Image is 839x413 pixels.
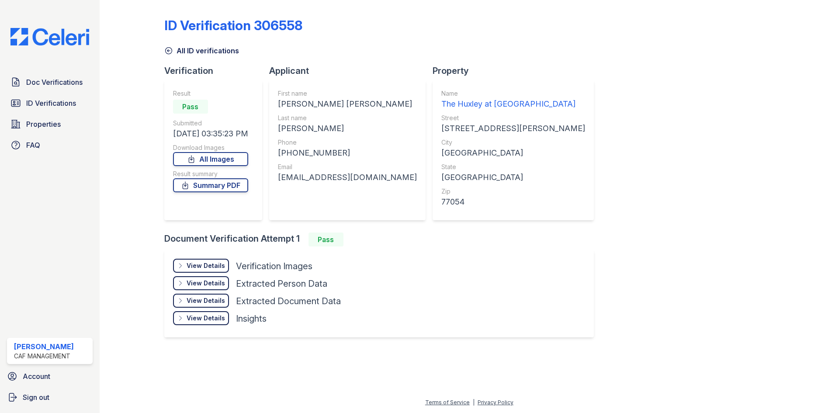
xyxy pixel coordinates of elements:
div: Verification Images [236,260,312,272]
div: 77054 [441,196,585,208]
a: FAQ [7,136,93,154]
div: Zip [441,187,585,196]
div: View Details [187,296,225,305]
span: ID Verifications [26,98,76,108]
a: Account [3,368,96,385]
div: Result [173,89,248,98]
div: Property [433,65,601,77]
div: Extracted Document Data [236,295,341,307]
div: View Details [187,261,225,270]
div: Applicant [269,65,433,77]
a: Sign out [3,389,96,406]
div: First name [278,89,417,98]
div: Extracted Person Data [236,278,327,290]
div: City [441,138,585,147]
div: Pass [173,100,208,114]
div: [DATE] 03:35:23 PM [173,128,248,140]
div: [PERSON_NAME] [PERSON_NAME] [278,98,417,110]
div: [EMAIL_ADDRESS][DOMAIN_NAME] [278,171,417,184]
div: Street [441,114,585,122]
div: Pass [309,233,343,246]
div: Result summary [173,170,248,178]
a: Name The Huxley at [GEOGRAPHIC_DATA] [441,89,585,110]
a: Doc Verifications [7,73,93,91]
div: Insights [236,312,267,325]
span: Properties [26,119,61,129]
a: All ID verifications [164,45,239,56]
div: Download Images [173,143,248,152]
span: Account [23,371,50,382]
div: View Details [187,314,225,323]
div: Verification [164,65,269,77]
span: Sign out [23,392,49,403]
div: | [473,399,475,406]
img: CE_Logo_Blue-a8612792a0a2168367f1c8372b55b34899dd931a85d93a1a3d3e32e68fde9ad4.png [3,28,96,45]
div: [PERSON_NAME] [14,341,74,352]
div: [PERSON_NAME] [278,122,417,135]
div: ID Verification 306558 [164,17,302,33]
a: Summary PDF [173,178,248,192]
div: View Details [187,279,225,288]
div: [PHONE_NUMBER] [278,147,417,159]
a: Properties [7,115,93,133]
div: Submitted [173,119,248,128]
div: [STREET_ADDRESS][PERSON_NAME] [441,122,585,135]
div: [GEOGRAPHIC_DATA] [441,171,585,184]
a: Privacy Policy [478,399,513,406]
div: State [441,163,585,171]
div: Phone [278,138,417,147]
div: The Huxley at [GEOGRAPHIC_DATA] [441,98,585,110]
a: All Images [173,152,248,166]
div: Email [278,163,417,171]
a: Terms of Service [425,399,470,406]
div: Last name [278,114,417,122]
div: CAF Management [14,352,74,361]
a: ID Verifications [7,94,93,112]
span: FAQ [26,140,40,150]
div: [GEOGRAPHIC_DATA] [441,147,585,159]
div: Name [441,89,585,98]
span: Doc Verifications [26,77,83,87]
div: Document Verification Attempt 1 [164,233,601,246]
